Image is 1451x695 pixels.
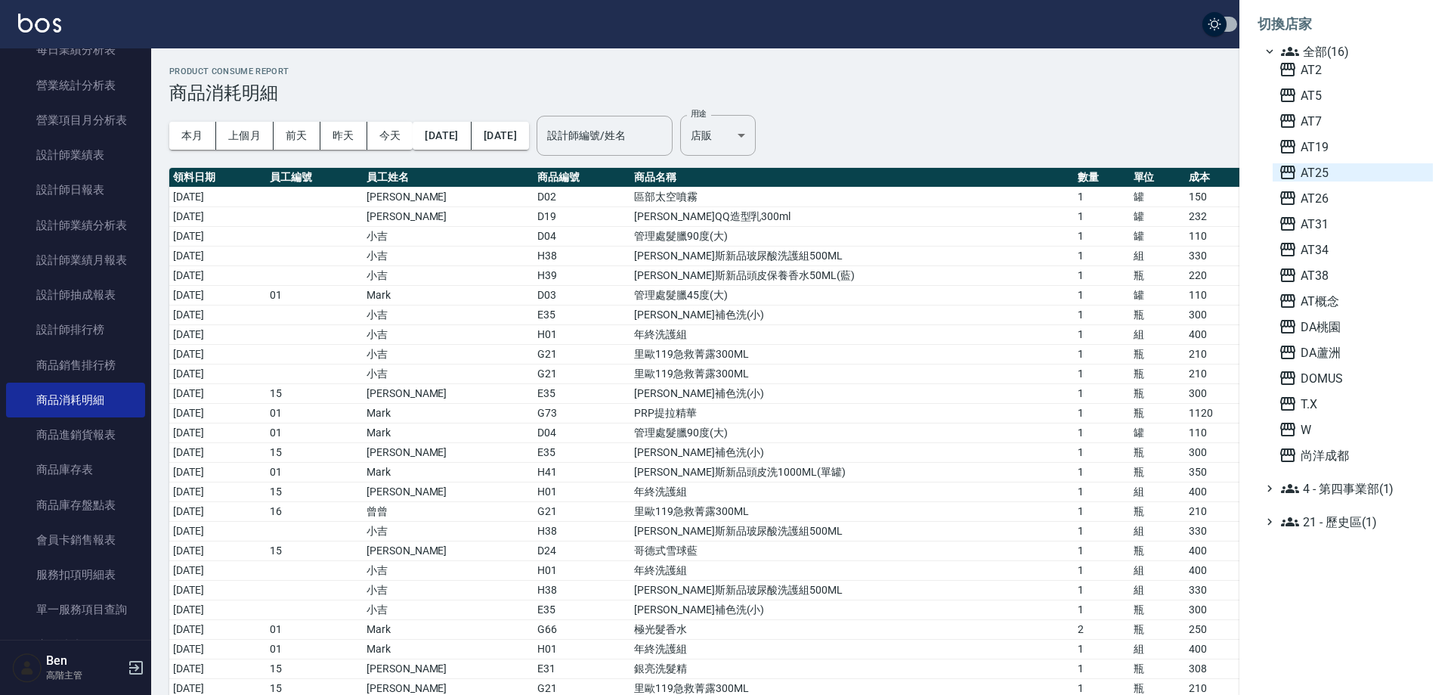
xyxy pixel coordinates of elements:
[1279,240,1427,259] span: AT34
[1279,112,1427,130] span: AT7
[1281,479,1427,498] span: 4 - 第四事業部(1)
[1279,395,1427,413] span: T.X
[1258,6,1433,42] li: 切換店家
[1279,189,1427,207] span: AT26
[1279,138,1427,156] span: AT19
[1279,86,1427,104] span: AT5
[1279,420,1427,439] span: W
[1279,266,1427,284] span: AT38
[1281,42,1427,61] span: 全部(16)
[1281,513,1427,531] span: 21 - 歷史區(1)
[1279,318,1427,336] span: DA桃園
[1279,369,1427,387] span: DOMUS
[1279,446,1427,464] span: 尚洋成都
[1279,215,1427,233] span: AT31
[1279,163,1427,182] span: AT25
[1279,61,1427,79] span: AT2
[1279,343,1427,361] span: DA蘆洲
[1279,292,1427,310] span: AT概念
